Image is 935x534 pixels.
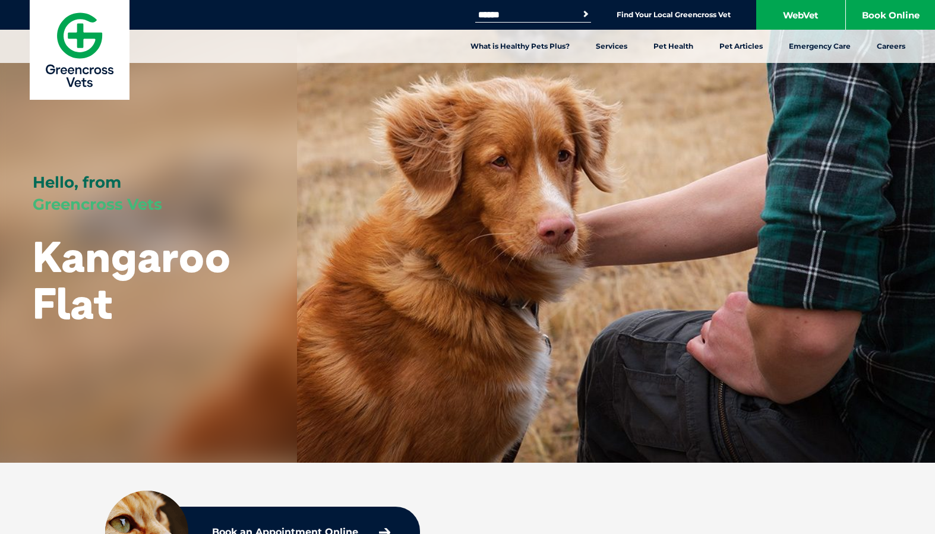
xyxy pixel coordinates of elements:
a: Emergency Care [776,30,864,63]
h1: Kangaroo Flat [33,233,264,327]
a: Services [583,30,640,63]
a: Pet Health [640,30,706,63]
a: Careers [864,30,918,63]
span: Hello, from [33,173,121,192]
a: Pet Articles [706,30,776,63]
span: Greencross Vets [33,195,162,214]
button: Search [580,8,592,20]
a: What is Healthy Pets Plus? [457,30,583,63]
a: Find Your Local Greencross Vet [617,10,731,20]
